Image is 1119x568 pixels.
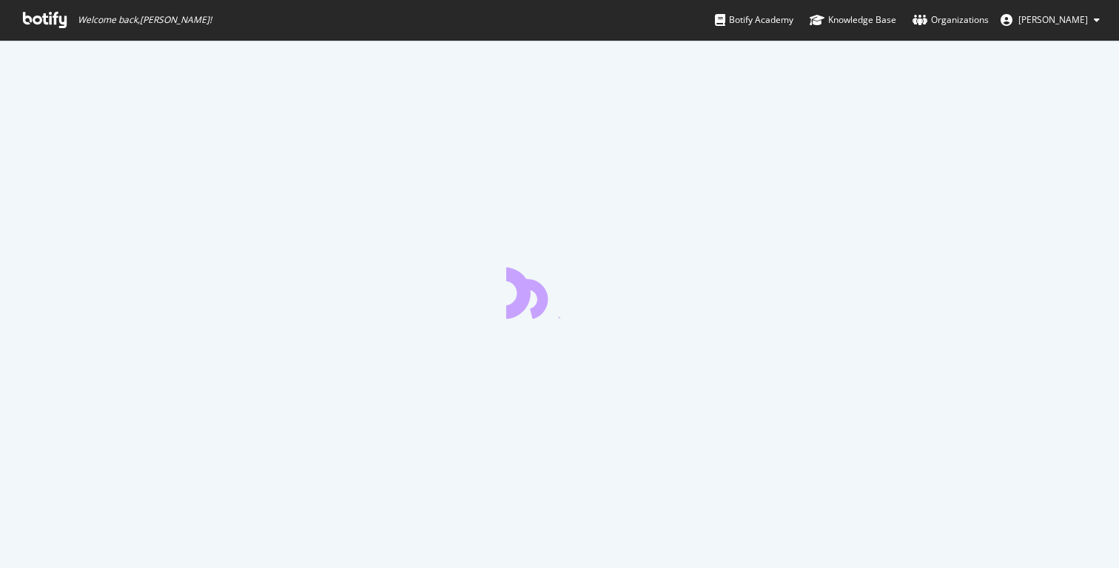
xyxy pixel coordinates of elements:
span: luca Quinti [1018,13,1088,26]
div: animation [506,266,613,319]
div: Botify Academy [715,13,793,27]
span: Welcome back, [PERSON_NAME] ! [78,14,212,26]
button: [PERSON_NAME] [989,8,1112,32]
div: Knowledge Base [810,13,896,27]
div: Organizations [913,13,989,27]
